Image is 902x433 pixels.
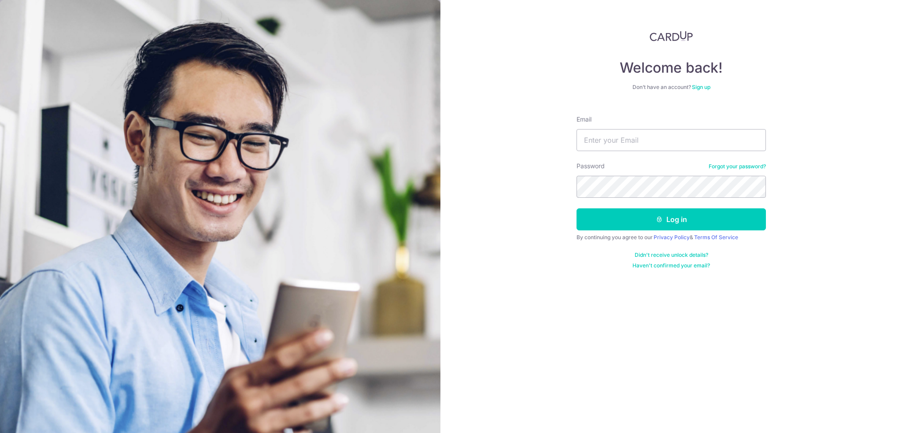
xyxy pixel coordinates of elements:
a: Haven't confirmed your email? [632,262,710,269]
button: Log in [577,208,766,230]
div: Don’t have an account? [577,84,766,91]
input: Enter your Email [577,129,766,151]
a: Forgot your password? [709,163,766,170]
label: Password [577,162,605,170]
a: Terms Of Service [694,234,738,241]
a: Sign up [692,84,710,90]
label: Email [577,115,591,124]
h4: Welcome back! [577,59,766,77]
a: Privacy Policy [654,234,690,241]
div: By continuing you agree to our & [577,234,766,241]
img: CardUp Logo [650,31,693,41]
a: Didn't receive unlock details? [635,252,708,259]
